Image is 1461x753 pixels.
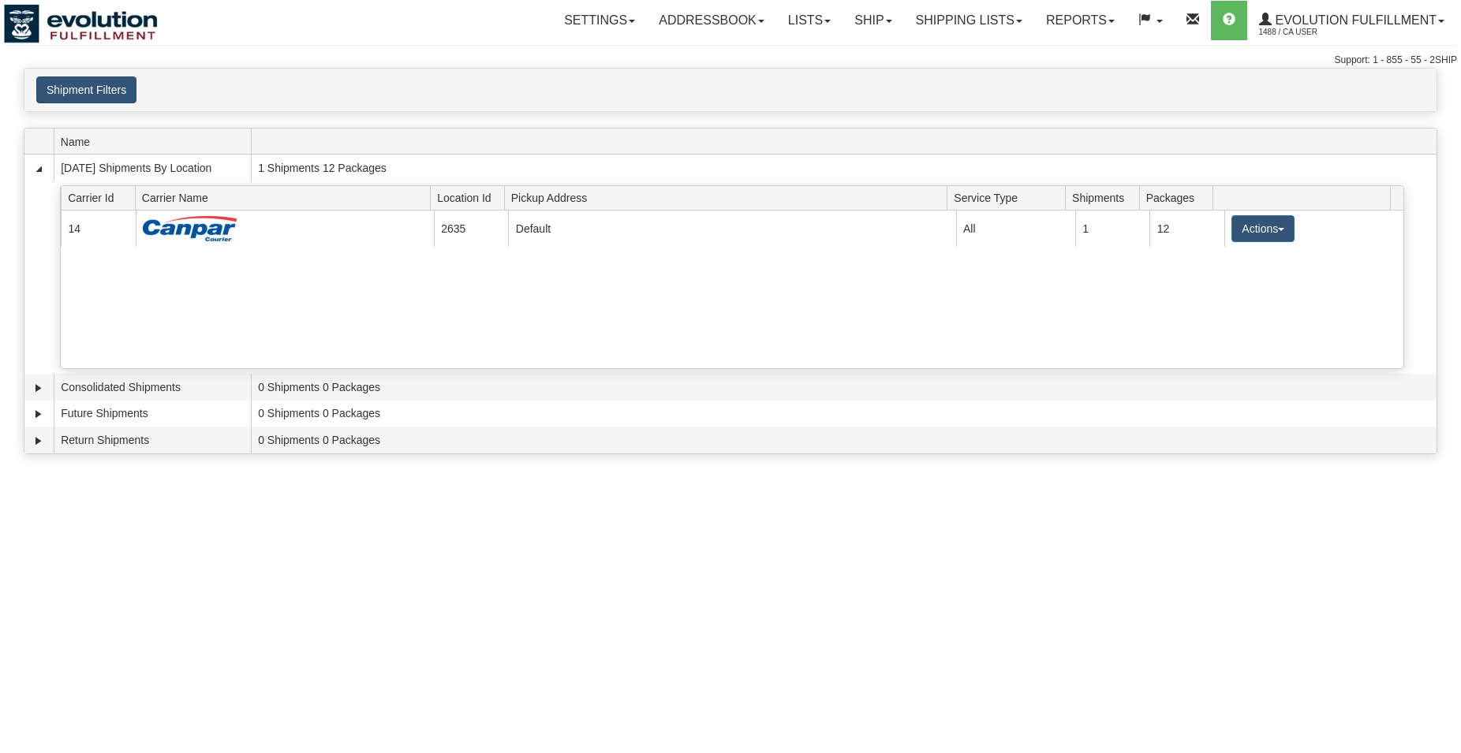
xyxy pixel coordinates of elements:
span: 1488 / CA User [1259,24,1377,40]
td: All [956,211,1075,246]
td: 2635 [434,211,509,246]
td: 14 [61,211,136,246]
img: Canpar [143,216,237,241]
td: Return Shipments [54,427,251,453]
div: Support: 1 - 855 - 55 - 2SHIP [4,54,1457,67]
a: Addressbook [647,1,776,40]
td: Future Shipments [54,401,251,427]
span: Location Id [437,185,504,210]
a: Expand [31,433,47,449]
a: Lists [776,1,843,40]
span: Carrier Name [142,185,431,210]
td: 0 Shipments 0 Packages [251,374,1437,401]
a: Reports [1034,1,1127,40]
a: Ship [843,1,903,40]
span: Shipments [1072,185,1139,210]
a: Expand [31,380,47,396]
span: Carrier Id [68,185,135,210]
a: Collapse [31,161,47,177]
td: Default [508,211,955,246]
span: Service Type [954,185,1065,210]
a: Shipping lists [904,1,1034,40]
a: Expand [31,406,47,422]
span: Packages [1146,185,1213,210]
img: logo1488.jpg [4,4,158,43]
button: Shipment Filters [36,76,136,103]
td: 1 [1075,211,1150,246]
span: Evolution Fulfillment [1272,13,1437,27]
td: 12 [1149,211,1224,246]
td: 0 Shipments 0 Packages [251,427,1437,453]
span: Name [61,129,251,154]
td: Consolidated Shipments [54,374,251,401]
button: Actions [1231,215,1295,242]
a: Evolution Fulfillment 1488 / CA User [1247,1,1456,40]
td: [DATE] Shipments By Location [54,155,251,181]
td: 0 Shipments 0 Packages [251,401,1437,427]
span: Pickup Address [511,185,947,210]
a: Settings [552,1,647,40]
td: 1 Shipments 12 Packages [251,155,1437,181]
